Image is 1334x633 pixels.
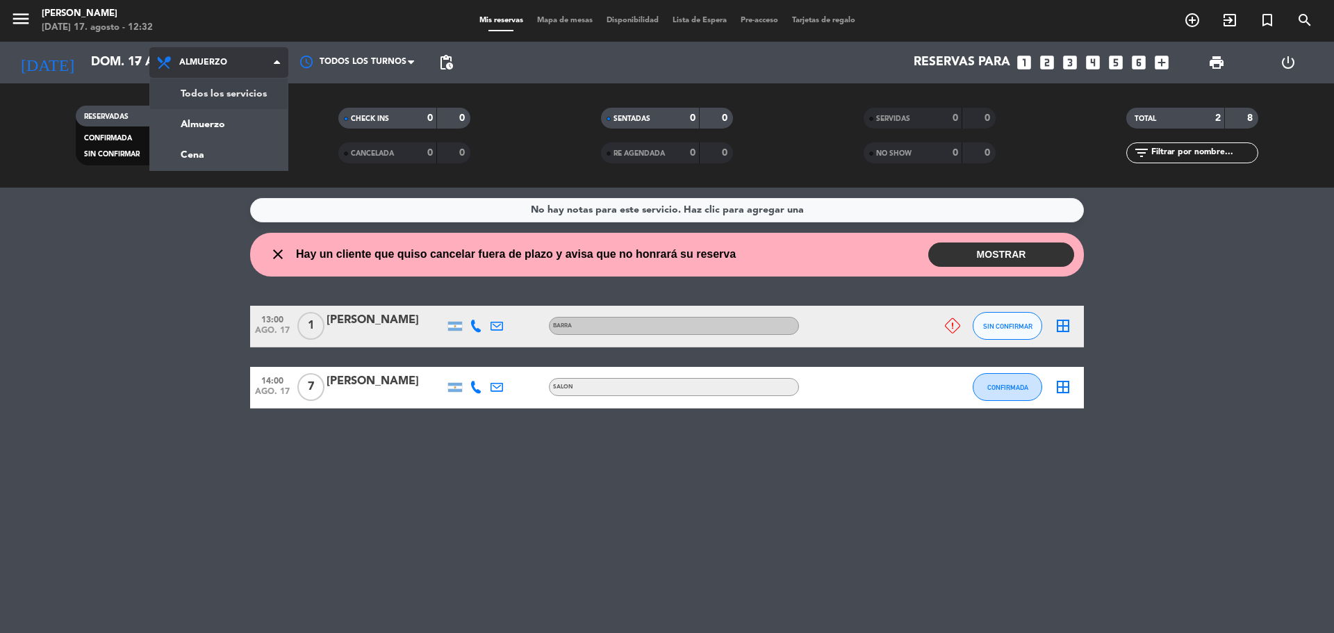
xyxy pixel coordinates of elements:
strong: 0 [459,148,468,158]
div: LOG OUT [1252,42,1324,83]
span: NO SHOW [876,150,912,157]
span: CONFIRMADA [84,135,132,142]
i: exit_to_app [1221,12,1238,28]
strong: 0 [722,113,730,123]
strong: 0 [722,148,730,158]
strong: 0 [459,113,468,123]
strong: 0 [985,148,993,158]
strong: 0 [985,113,993,123]
button: MOSTRAR [928,242,1074,267]
div: No hay notas para este servicio. Haz clic para agregar una [531,202,804,218]
span: Disponibilidad [600,17,666,24]
span: 7 [297,373,324,401]
strong: 0 [690,148,695,158]
button: SIN CONFIRMAR [973,312,1042,340]
span: ago. 17 [255,326,290,342]
strong: 8 [1247,113,1255,123]
span: Lista de Espera [666,17,734,24]
i: search [1296,12,1313,28]
span: pending_actions [438,54,454,71]
span: SIN CONFIRMAR [983,322,1032,330]
i: looks_6 [1130,54,1148,72]
span: SERVIDAS [876,115,910,122]
span: Hay un cliente que quiso cancelar fuera de plazo y avisa que no honrará su reserva [296,245,736,263]
strong: 0 [690,113,695,123]
i: looks_one [1015,54,1033,72]
strong: 2 [1215,113,1221,123]
i: arrow_drop_down [129,54,146,71]
i: border_all [1055,318,1071,334]
i: looks_3 [1061,54,1079,72]
span: RE AGENDADA [614,150,665,157]
i: add_circle_outline [1184,12,1201,28]
span: 1 [297,312,324,340]
span: SIN CONFIRMAR [84,151,140,158]
span: BARRA [553,323,572,329]
span: CHECK INS [351,115,389,122]
i: menu [10,8,31,29]
i: [DATE] [10,47,84,78]
span: CONFIRMADA [987,384,1028,391]
span: 13:00 [255,311,290,327]
span: SALON [553,384,573,390]
strong: 0 [427,148,433,158]
i: looks_5 [1107,54,1125,72]
i: close [270,246,286,263]
div: [PERSON_NAME] [42,7,153,21]
a: Almuerzo [150,109,288,140]
span: CANCELADA [351,150,394,157]
strong: 0 [953,113,958,123]
strong: 0 [427,113,433,123]
div: [PERSON_NAME] [327,372,445,391]
a: Cena [150,140,288,170]
span: Mapa de mesas [530,17,600,24]
i: power_settings_new [1280,54,1296,71]
div: [DATE] 17. agosto - 12:32 [42,21,153,35]
i: border_all [1055,379,1071,395]
span: RESERVADAS [84,113,129,120]
i: looks_two [1038,54,1056,72]
span: TOTAL [1135,115,1156,122]
button: menu [10,8,31,34]
span: 14:00 [255,372,290,388]
span: Mis reservas [472,17,530,24]
i: filter_list [1133,145,1150,161]
span: SENTADAS [614,115,650,122]
span: Pre-acceso [734,17,785,24]
i: looks_4 [1084,54,1102,72]
strong: 0 [953,148,958,158]
span: Tarjetas de regalo [785,17,862,24]
a: Todos los servicios [150,79,288,109]
span: ago. 17 [255,387,290,403]
span: print [1208,54,1225,71]
span: Almuerzo [179,58,227,67]
div: [PERSON_NAME] [327,311,445,329]
i: turned_in_not [1259,12,1276,28]
button: CONFIRMADA [973,373,1042,401]
i: add_box [1153,54,1171,72]
span: Reservas para [914,56,1010,69]
input: Filtrar por nombre... [1150,145,1258,161]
